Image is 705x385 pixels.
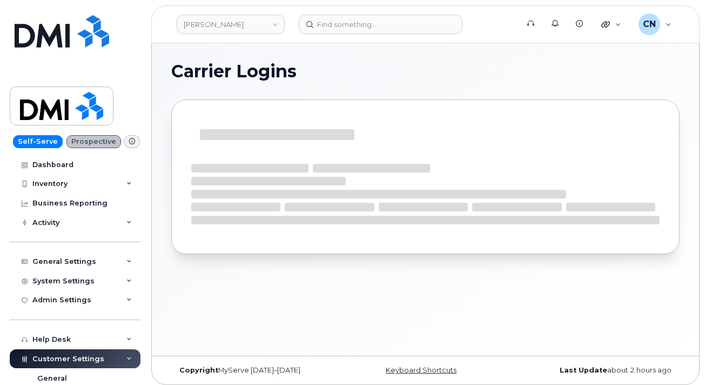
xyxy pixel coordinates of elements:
[171,366,341,375] div: MyServe [DATE]–[DATE]
[386,366,456,374] a: Keyboard Shortcuts
[179,366,218,374] strong: Copyright
[171,63,297,79] span: Carrier Logins
[510,366,680,375] div: about 2 hours ago
[560,366,607,374] strong: Last Update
